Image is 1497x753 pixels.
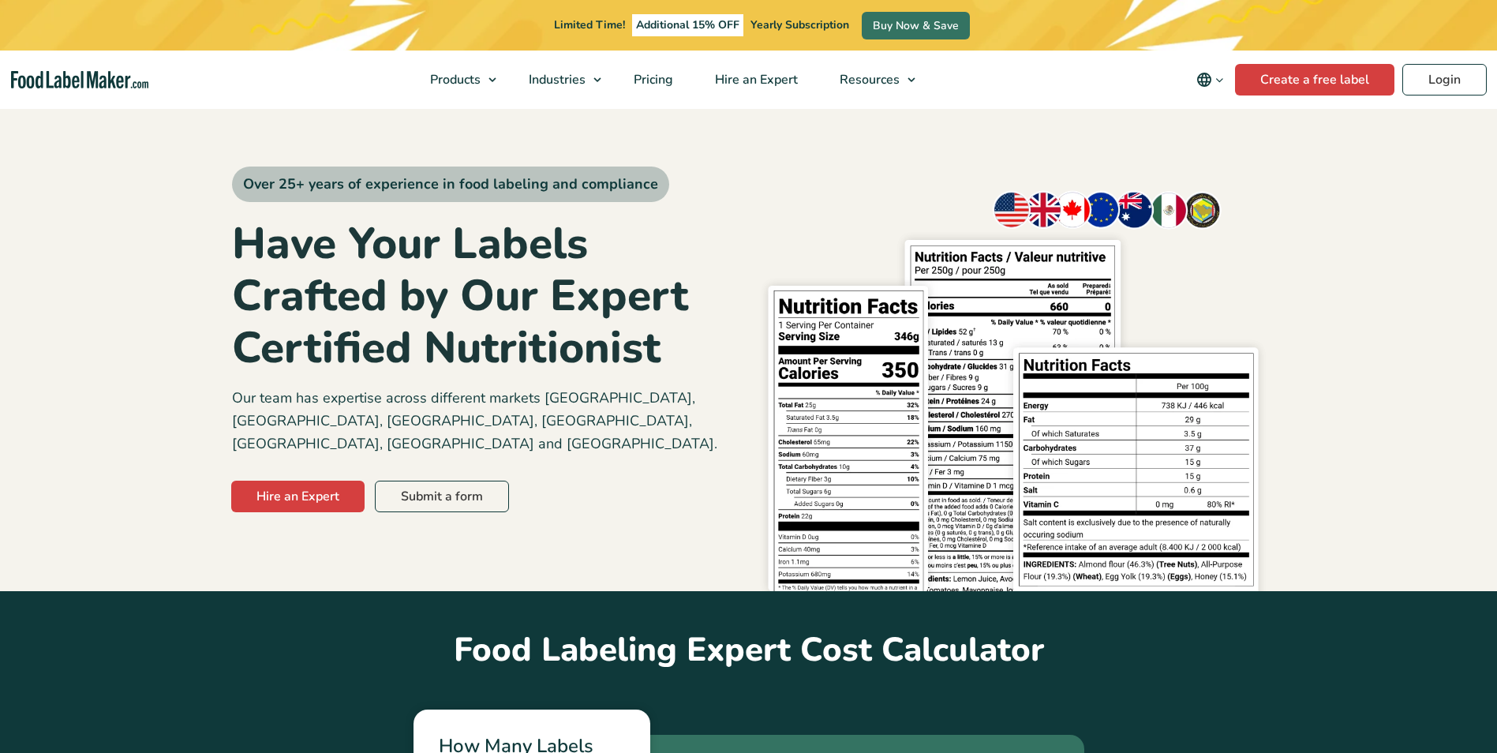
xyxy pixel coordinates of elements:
[425,71,482,88] span: Products
[1185,64,1235,96] button: Change language
[232,387,737,455] p: Our team has expertise across different markets [GEOGRAPHIC_DATA], [GEOGRAPHIC_DATA], [GEOGRAPHIC...
[632,14,743,36] span: Additional 15% OFF
[613,51,690,109] a: Pricing
[1235,64,1394,96] a: Create a free label
[508,51,609,109] a: Industries
[750,17,849,32] span: Yearly Subscription
[231,481,365,512] a: Hire an Expert
[710,71,799,88] span: Hire an Expert
[629,71,675,88] span: Pricing
[375,481,509,512] a: Submit a form
[554,17,625,32] span: Limited Time!
[232,591,1266,672] h2: Food Labeling Expert Cost Calculator
[524,71,587,88] span: Industries
[819,51,923,109] a: Resources
[835,71,901,88] span: Resources
[232,218,737,374] h1: Have Your Labels Crafted by Our Expert Certified Nutritionist
[11,71,148,89] a: Food Label Maker homepage
[694,51,815,109] a: Hire an Expert
[410,51,504,109] a: Products
[1402,64,1487,96] a: Login
[862,12,970,39] a: Buy Now & Save
[232,167,669,202] span: Over 25+ years of experience in food labeling and compliance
